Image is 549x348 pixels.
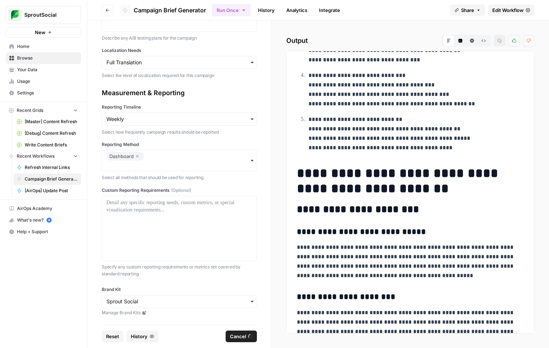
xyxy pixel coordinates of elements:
[17,205,78,212] span: AirOps Academy
[102,72,257,79] p: Select the level of localization required for this campaign
[25,187,78,194] span: [AirOps] Update Post
[286,35,534,46] h2: Output
[106,333,119,340] span: Reset
[315,4,344,16] a: Integrate
[17,78,78,85] span: Usage
[24,11,68,19] span: SproutSocial
[25,130,78,137] span: [Debug] Content Refresh
[6,27,81,38] button: New
[102,88,257,98] div: Measurement & Reporting
[461,7,474,14] span: Share
[134,6,206,15] span: Campaign Brief Generator
[13,185,81,197] a: [AirOps] Update Post
[6,214,81,226] button: What's new? 5
[102,35,257,42] p: Describe any A/B testing plans for the campaign
[106,298,252,305] input: Sprout Social
[106,59,252,66] input: Full Translation
[102,104,257,110] label: Reporting Timeline
[102,141,257,148] label: Reporting Method
[254,4,279,16] a: History
[13,173,81,185] a: Campaign Brief Generator
[25,176,78,182] span: Campaign Brief Generator
[102,331,124,342] button: Reset
[6,64,81,76] a: Your Data
[106,116,252,123] input: Weekly
[6,76,81,87] a: Usage
[131,333,148,340] span: History
[6,151,81,162] button: Recent Workflows
[488,4,534,16] a: Edit Workflow
[8,8,21,21] img: SproutSocial Logo
[6,6,81,24] button: Workspace: SproutSocial
[102,187,257,194] label: Custom Reporting Requirements
[35,29,45,36] span: New
[171,187,191,194] span: (Optional)
[126,331,158,342] button: History
[25,142,78,148] span: Write Content Briefs
[6,203,81,214] a: AirOps Academy
[6,87,81,99] a: Settings
[6,226,81,238] button: Help + Support
[102,129,257,136] p: Select how frequently campaign results should be reported
[102,47,257,54] label: Localization Needs
[17,55,78,61] span: Browse
[6,105,81,116] button: Recent Grids
[226,331,257,342] button: Cancel
[6,215,81,226] div: What's new?
[17,107,43,114] span: Recent Grids
[17,153,55,159] span: Recent Workflows
[17,66,78,73] span: Your Data
[6,41,81,52] a: Home
[17,228,78,235] span: Help + Support
[102,309,257,316] a: Manage Brand Kits
[6,52,81,64] a: Browse
[48,218,50,222] text: 5
[492,7,524,14] span: Edit Workflow
[17,43,78,50] span: Home
[25,164,78,171] span: Refresh Internal Links
[102,174,257,181] p: Select all methods that should be used for reporting
[47,218,52,223] a: 5
[13,128,81,139] a: [Debug] Content Refresh
[102,286,257,293] label: Brand Kit
[13,116,81,128] a: [Master] Content Refresh
[25,118,78,125] span: [Master] Content Refresh
[17,90,78,96] span: Settings
[13,139,81,151] a: Write Content Briefs
[212,4,251,16] button: Run Once
[102,263,257,278] p: Specify any custom reporting requirements or metrics not covered by standard reporting
[282,4,312,16] a: Analytics
[230,333,246,340] span: Cancel
[13,162,81,173] a: Refresh Internal Links
[102,150,257,171] button: Dashboard
[109,152,141,161] div: Dashboard
[450,4,485,16] button: Share
[119,4,206,16] a: Campaign Brief Generator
